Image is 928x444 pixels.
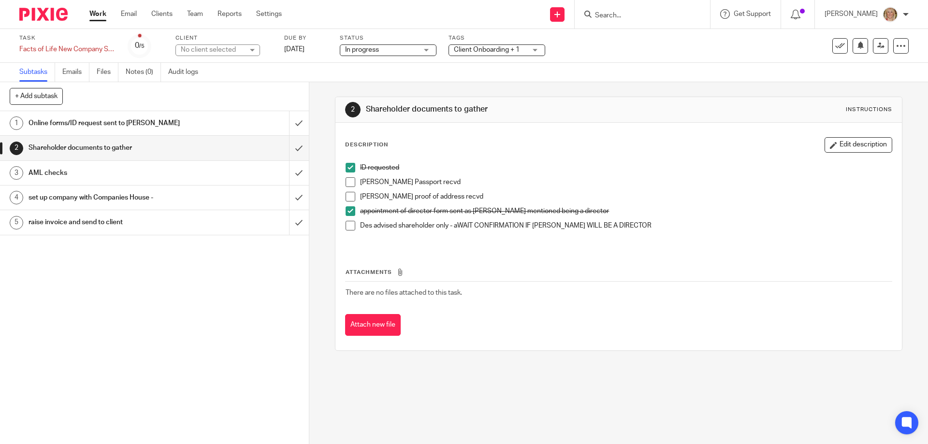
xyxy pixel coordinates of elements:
label: Due by [284,34,328,42]
span: Attachments [346,270,392,275]
a: Settings [256,9,282,19]
div: 4 [10,191,23,204]
p: [PERSON_NAME] proof of address recvd [360,192,891,201]
a: Notes (0) [126,63,161,82]
a: Emails [62,63,89,82]
div: 0 [135,40,145,51]
span: [DATE] [284,46,304,53]
p: [PERSON_NAME] Passport recvd [360,177,891,187]
button: Attach new file [345,314,401,336]
h1: Shareholder documents to gather [29,141,196,155]
p: ID requested [360,163,891,172]
label: Tags [449,34,545,42]
div: 2 [10,142,23,155]
span: Client Onboarding + 1 [454,46,520,53]
h1: Online forms/ID request sent to [PERSON_NAME] [29,116,196,130]
input: Search [594,12,681,20]
span: In progress [345,46,379,53]
a: Subtasks [19,63,55,82]
h1: AML checks [29,166,196,180]
div: 2 [345,102,361,117]
label: Client [175,34,272,42]
div: No client selected [181,45,244,55]
p: Description [345,141,388,149]
a: Files [97,63,118,82]
a: Team [187,9,203,19]
p: Des advised shareholder only - aWAIT CONFIRMATION IF [PERSON_NAME] WILL BE A DIRECTOR [360,221,891,230]
h1: raise invoice and send to client [29,215,196,229]
h1: set up company with Companies House - [29,190,196,205]
h1: Shareholder documents to gather [366,104,639,115]
img: JW%20photo.JPG [883,7,898,22]
a: Clients [151,9,173,19]
img: Pixie [19,8,68,21]
div: 5 [10,216,23,229]
div: 3 [10,166,23,180]
div: Instructions [846,106,892,114]
a: Email [121,9,137,19]
label: Task [19,34,116,42]
p: appointment of director form sent as [PERSON_NAME] mentioned being a director [360,206,891,216]
a: Audit logs [168,63,205,82]
a: Work [89,9,106,19]
span: There are no files attached to this task. [346,289,462,296]
button: + Add subtask [10,88,63,104]
small: /5 [139,43,145,49]
div: 1 [10,116,23,130]
div: Facts of Life New Company Set Up [19,44,116,54]
a: Reports [217,9,242,19]
p: [PERSON_NAME] [825,9,878,19]
button: Edit description [825,137,892,153]
label: Status [340,34,436,42]
span: Get Support [734,11,771,17]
